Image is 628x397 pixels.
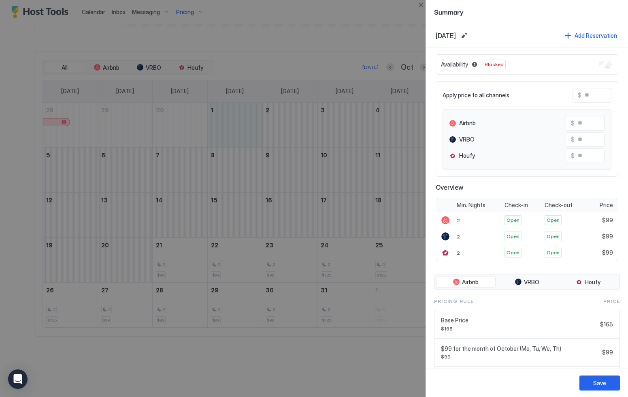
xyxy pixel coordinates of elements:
span: Summary [434,6,620,17]
span: $99 [602,349,613,356]
span: Airbnb [459,120,476,127]
button: Blocked dates override all pricing rules and remain unavailable until manually unblocked [470,60,479,69]
span: $ [571,120,575,127]
button: Edit date range [459,31,469,41]
button: Airbnb [436,277,496,288]
button: VRBO [497,277,557,288]
span: Pricing Rule [434,298,474,305]
span: Houfy [585,279,600,286]
button: Save [579,376,620,391]
span: $165 [600,321,613,328]
span: Price [600,202,613,209]
div: tab-group [434,275,620,290]
button: Houfy [558,277,618,288]
span: $99 [602,233,613,240]
span: Open [547,249,560,256]
span: Check-out [545,202,573,209]
span: Blocked [485,61,504,68]
span: $99 [441,354,599,360]
span: $ [571,152,575,159]
span: $99 for the month of October (Mo, Tu, We, Th) [441,345,599,352]
span: Open [547,217,560,224]
div: Open Intercom Messenger [8,369,28,389]
span: $99 [602,217,613,224]
span: $99 [602,249,613,256]
span: [DATE] [436,32,456,40]
span: VRBO [459,136,475,143]
div: Add Reservation [575,31,617,40]
span: Open [507,233,519,240]
span: $ [571,136,575,143]
span: Open [507,217,519,224]
span: Open [507,249,519,256]
button: Add Reservation [564,30,618,41]
span: Min. Nights [457,202,485,209]
span: Overview [436,183,618,191]
div: Save [593,379,606,387]
span: Check-in [505,202,528,209]
span: Apply price to all channels [443,92,509,99]
span: VRBO [524,279,539,286]
span: Houfy [459,152,475,159]
span: 2 [457,250,460,256]
span: $165 [441,326,597,332]
span: Open [547,233,560,240]
span: 2 [457,217,460,223]
span: 2 [457,234,460,240]
span: Availability [441,61,468,68]
span: $ [578,92,581,99]
span: Airbnb [462,279,479,286]
span: Base Price [441,317,597,324]
span: Price [603,298,620,305]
